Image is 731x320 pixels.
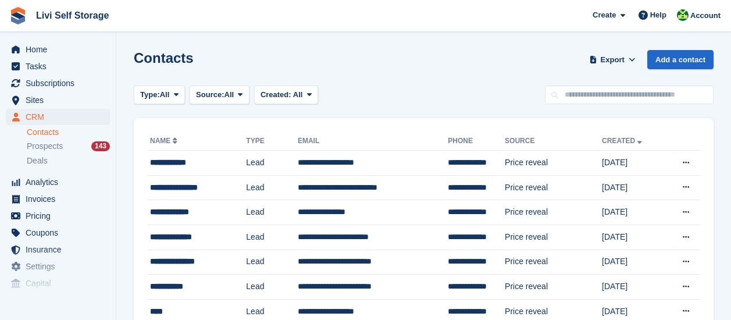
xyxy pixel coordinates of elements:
span: Settings [26,258,95,275]
th: Phone [448,132,505,151]
td: Price reveal [505,250,602,275]
button: Created: All [254,86,318,105]
a: menu [6,258,110,275]
span: Subscriptions [26,75,95,91]
span: Home [26,41,95,58]
td: [DATE] [602,275,664,300]
td: Lead [246,175,298,200]
span: Help [650,9,666,21]
th: Source [505,132,602,151]
span: Created: [261,90,291,99]
span: Export [601,54,625,66]
span: Capital [26,275,95,291]
td: Lead [246,200,298,225]
span: Coupons [26,225,95,241]
span: Prospects [27,141,63,152]
th: Type [246,132,298,151]
a: menu [6,208,110,224]
button: Type: All [134,86,185,105]
span: All [224,89,234,101]
a: menu [6,191,110,207]
td: Lead [246,250,298,275]
span: All [293,90,303,99]
h1: Contacts [134,50,194,66]
span: Source: [196,89,224,101]
button: Source: All [190,86,249,105]
a: Add a contact [647,50,714,69]
span: Tasks [26,58,95,74]
span: All [160,89,170,101]
span: Analytics [26,174,95,190]
a: menu [6,92,110,108]
img: Alex Handyside [677,9,689,21]
td: Lead [246,275,298,300]
td: [DATE] [602,175,664,200]
span: CRM [26,109,95,125]
span: Type: [140,89,160,101]
a: Prospects 143 [27,140,110,152]
a: menu [6,58,110,74]
a: menu [6,275,110,291]
span: Sites [26,92,95,108]
a: menu [6,225,110,241]
a: Created [602,137,644,145]
a: Deals [27,155,110,167]
a: menu [6,241,110,258]
button: Export [587,50,638,69]
td: [DATE] [602,200,664,225]
td: Price reveal [505,275,602,300]
a: menu [6,41,110,58]
td: [DATE] [602,225,664,250]
td: Price reveal [505,200,602,225]
td: [DATE] [602,151,664,176]
span: Pricing [26,208,95,224]
a: Livi Self Storage [31,6,113,25]
td: Price reveal [505,225,602,250]
td: Price reveal [505,175,602,200]
span: Create [593,9,616,21]
a: menu [6,109,110,125]
span: Account [690,10,721,22]
td: Lead [246,151,298,176]
td: [DATE] [602,250,664,275]
a: menu [6,174,110,190]
a: menu [6,75,110,91]
span: Deals [27,155,48,166]
div: 143 [91,141,110,151]
span: Invoices [26,191,95,207]
th: Email [298,132,448,151]
td: Price reveal [505,151,602,176]
span: Insurance [26,241,95,258]
a: Contacts [27,127,110,138]
td: Lead [246,225,298,250]
img: stora-icon-8386f47178a22dfd0bd8f6a31ec36ba5ce8667c1dd55bd0f319d3a0aa187defe.svg [9,7,27,24]
a: Name [150,137,180,145]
